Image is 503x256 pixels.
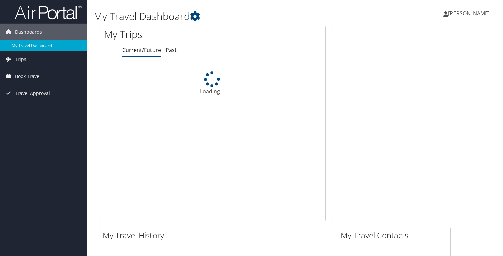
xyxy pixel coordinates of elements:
span: Trips [15,51,26,68]
span: Book Travel [15,68,41,85]
a: Current/Future [122,46,161,54]
h1: My Travel Dashboard [94,9,362,23]
span: [PERSON_NAME] [448,10,490,17]
h1: My Trips [104,27,226,41]
img: airportal-logo.png [15,4,82,20]
h2: My Travel History [103,230,331,241]
div: Loading... [99,71,325,95]
span: Dashboards [15,24,42,40]
h2: My Travel Contacts [341,230,450,241]
span: Travel Approval [15,85,50,102]
a: [PERSON_NAME] [443,3,496,23]
a: Past [166,46,177,54]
